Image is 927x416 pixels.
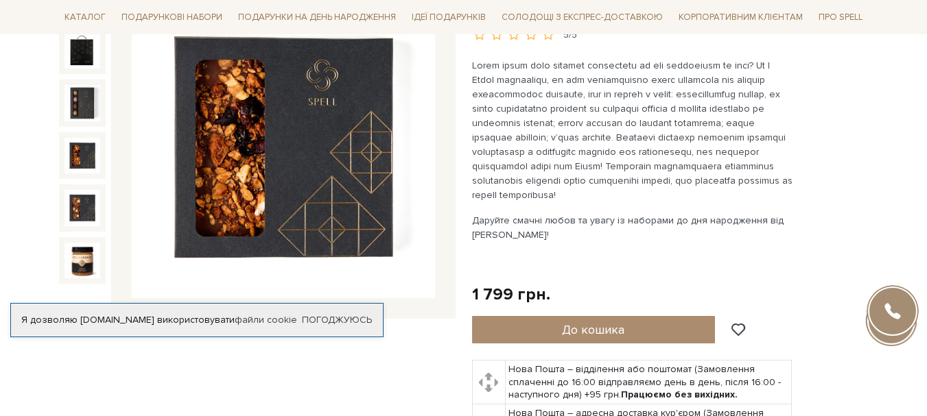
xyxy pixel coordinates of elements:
img: Набір Солодке привітання (Колекція до Дня Народження) [64,243,100,278]
img: Набір Солодке привітання (Колекція до Дня Народження) [64,190,100,225]
img: Набір Солодке привітання (Колекція до Дня Народження) [64,85,100,121]
p: Даруйте смачні любов та увагу із наборами до дня народження від [PERSON_NAME]! [472,213,794,242]
span: Ідеї подарунків [406,7,491,28]
span: Про Spell [813,7,868,28]
span: До кошика [562,322,624,337]
img: Набір Солодке привітання (Колекція до Дня Народження) [64,138,100,173]
div: Я дозволяю [DOMAIN_NAME] використовувати [11,314,383,326]
p: Lorem ipsum dolo sitamet consectetu ad eli seddoeiusm te inci? Ut l Etdol magnaaliqu, en adm veni... [472,58,794,202]
b: Працюємо без вихідних. [621,389,738,400]
a: Корпоративним клієнтам [673,5,808,29]
span: Подарунки на День народження [233,7,401,28]
span: Каталог [59,7,111,28]
button: До кошика [472,316,716,343]
a: Солодощі з експрес-доставкою [496,5,668,29]
div: 1 799 грн. [472,284,550,305]
td: Нова Пошта – відділення або поштомат (Замовлення сплаченні до 16:00 відправляємо день в день, піс... [505,360,791,404]
img: Набір Солодке привітання (Колекція до Дня Народження) [64,33,100,69]
span: Подарункові набори [116,7,228,28]
a: Погоджуюсь [302,314,372,326]
a: файли cookie [235,314,297,326]
div: 5/5 [563,29,577,42]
